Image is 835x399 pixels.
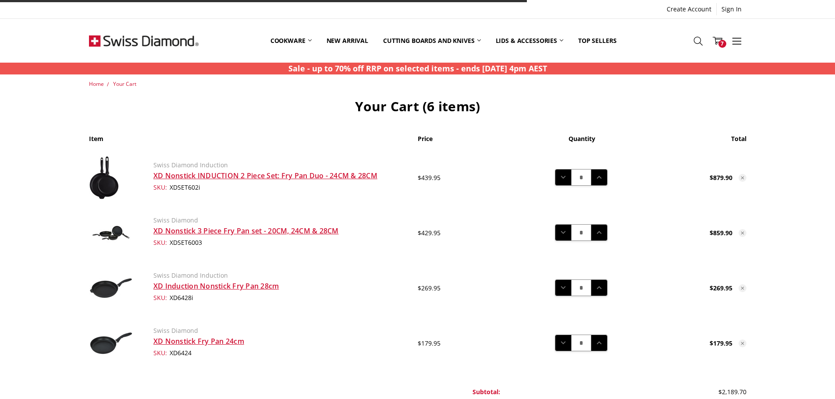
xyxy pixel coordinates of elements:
a: Top Sellers [571,21,624,60]
p: Swiss Diamond Induction [153,271,408,280]
a: Lids & Accessories [488,21,571,60]
strong: $179.95 [710,339,732,347]
span: $439.95 [418,173,441,182]
span: $269.95 [418,284,441,292]
a: Sign In [717,3,746,15]
a: Cookware [263,21,319,60]
a: Your Cart [113,80,136,88]
a: 7 [708,30,727,52]
p: Swiss Diamond [153,215,408,225]
img: XD Nonstick 3 Piece Fry Pan set - 20CM, 24CM & 28CM [89,222,133,244]
dt: SKU: [153,293,167,303]
strong: Sale - up to 70% off RRP on selected items - ends [DATE] 4pm AEST [288,63,547,74]
p: Swiss Diamond [153,326,408,335]
strong: $859.90 [710,229,732,237]
img: XD Nonstick Fry Pan 24cm [89,332,133,355]
a: XD Nonstick Fry Pan 24cm [153,336,244,346]
span: 7 [718,40,726,48]
a: Home [89,80,104,88]
img: XD Nonstick INDUCTION 2 Piece Set: Fry Pan Duo - 24CM & 28CM [89,156,119,200]
dd: XDSET6003 [153,238,408,247]
th: Item [89,134,418,150]
a: Cutting boards and knives [376,21,488,60]
h1: Your Cart (6 items) [89,98,746,115]
span: $179.95 [418,339,441,347]
th: Quantity [527,134,637,150]
dd: XD6428i [153,293,408,303]
dt: SKU: [153,238,167,247]
strong: Subtotal: [473,388,500,396]
dt: SKU: [153,183,167,192]
a: XD Nonstick 3 Piece Fry Pan set - 20CM, 24CM & 28CM [153,226,339,236]
span: $429.95 [418,229,441,237]
img: XD Induction Nonstick Fry Pan 28cm [89,278,133,299]
a: XD Nonstick INDUCTION 2 Piece Set: Fry Pan Duo - 24CM & 28CM [153,171,377,180]
strong: $269.95 [710,284,732,292]
strong: $879.90 [710,173,732,182]
th: Total [637,134,746,150]
dd: XDSET602i [153,183,408,192]
span: $2,189.70 [718,388,746,396]
img: Free Shipping On Every Order [89,19,199,63]
dt: SKU: [153,348,167,358]
p: Swiss Diamond Induction [153,160,408,170]
a: XD Induction Nonstick Fry Pan 28cm [153,281,279,291]
th: Price [418,134,527,150]
a: Create Account [662,3,716,15]
a: New arrival [319,21,376,60]
dd: XD6424 [153,348,408,358]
